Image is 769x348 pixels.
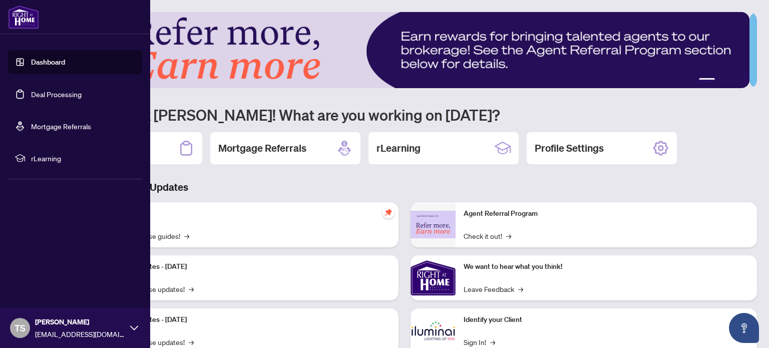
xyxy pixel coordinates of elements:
p: Platform Updates - [DATE] [105,261,391,272]
p: Agent Referral Program [464,208,749,219]
h2: Profile Settings [535,141,604,155]
span: → [490,336,495,347]
a: Dashboard [31,58,65,67]
p: Platform Updates - [DATE] [105,314,391,325]
button: 2 [719,78,723,82]
h3: Brokerage & Industry Updates [52,180,757,194]
span: pushpin [382,206,395,218]
a: Sign In!→ [464,336,495,347]
a: Check it out!→ [464,230,511,241]
a: Deal Processing [31,90,82,99]
img: We want to hear what you think! [411,255,456,300]
button: 5 [743,78,747,82]
span: TS [15,321,26,335]
span: → [189,336,194,347]
h1: Welcome back [PERSON_NAME]! What are you working on [DATE]? [52,105,757,124]
p: Identify your Client [464,314,749,325]
img: logo [8,5,39,29]
span: → [518,283,523,294]
button: 4 [735,78,739,82]
button: Open asap [729,313,759,343]
span: → [189,283,194,294]
span: rLearning [31,153,135,164]
p: Self-Help [105,208,391,219]
span: → [506,230,511,241]
img: Agent Referral Program [411,211,456,238]
h2: rLearning [376,141,421,155]
a: Mortgage Referrals [31,122,91,131]
button: 3 [727,78,731,82]
a: Leave Feedback→ [464,283,523,294]
img: Slide 0 [52,12,749,88]
p: We want to hear what you think! [464,261,749,272]
span: [EMAIL_ADDRESS][DOMAIN_NAME] [35,328,125,339]
span: [PERSON_NAME] [35,316,125,327]
button: 1 [699,78,715,82]
h2: Mortgage Referrals [218,141,306,155]
span: → [184,230,189,241]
